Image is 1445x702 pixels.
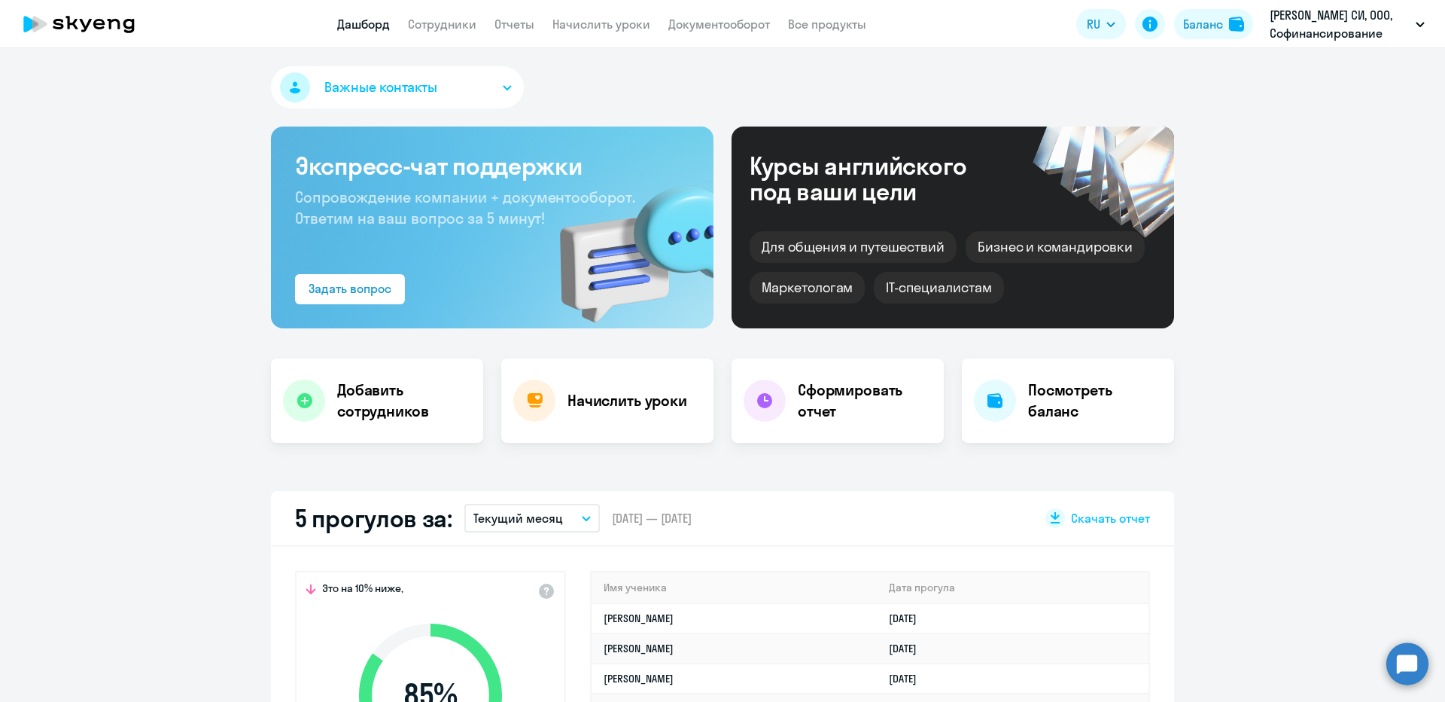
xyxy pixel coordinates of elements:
button: [PERSON_NAME] СИ, ООО, Софинансирование [1262,6,1432,42]
div: Баланс [1183,15,1223,33]
h2: 5 прогулов за: [295,503,452,533]
a: Документооборот [668,17,770,32]
div: Задать вопрос [309,279,391,298]
img: bg-img [538,159,713,328]
a: Начислить уроки [552,17,650,32]
a: Дашборд [337,17,390,32]
span: RU [1087,15,1100,33]
a: [DATE] [889,642,929,655]
p: [PERSON_NAME] СИ, ООО, Софинансирование [1270,6,1410,42]
h4: Начислить уроки [567,390,687,411]
span: Важные контакты [324,78,437,97]
span: Это на 10% ниже, [322,581,403,600]
button: Важные контакты [271,66,524,108]
th: Имя ученика [592,572,877,603]
a: [PERSON_NAME] [604,672,674,685]
h4: Сформировать отчет [798,380,932,422]
h3: Экспресс-чат поддержки [295,151,689,181]
div: Маркетологам [750,272,865,304]
h4: Добавить сотрудников [337,380,471,422]
span: [DATE] — [DATE] [612,510,692,526]
div: IT-специалистам [874,272,1003,304]
img: balance [1229,17,1244,32]
a: [PERSON_NAME] [604,612,674,625]
div: Курсы английского под ваши цели [750,153,1007,204]
span: Скачать отчет [1071,510,1150,526]
button: Текущий месяц [464,504,600,533]
a: [DATE] [889,672,929,685]
span: Сопровождение компании + документооборот. Ответим на ваш вопрос за 5 минут! [295,188,635,227]
button: RU [1076,9,1126,39]
div: Для общения и путешествий [750,231,957,263]
div: Бизнес и командировки [966,231,1145,263]
a: Все продукты [788,17,866,32]
h4: Посмотреть баланс [1028,380,1162,422]
a: [PERSON_NAME] [604,642,674,655]
button: Задать вопрос [295,274,405,304]
th: Дата прогула [877,572,1148,603]
button: Балансbalance [1174,9,1253,39]
a: [DATE] [889,612,929,625]
a: Сотрудники [408,17,476,32]
p: Текущий месяц [473,509,563,527]
a: Отчеты [494,17,534,32]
